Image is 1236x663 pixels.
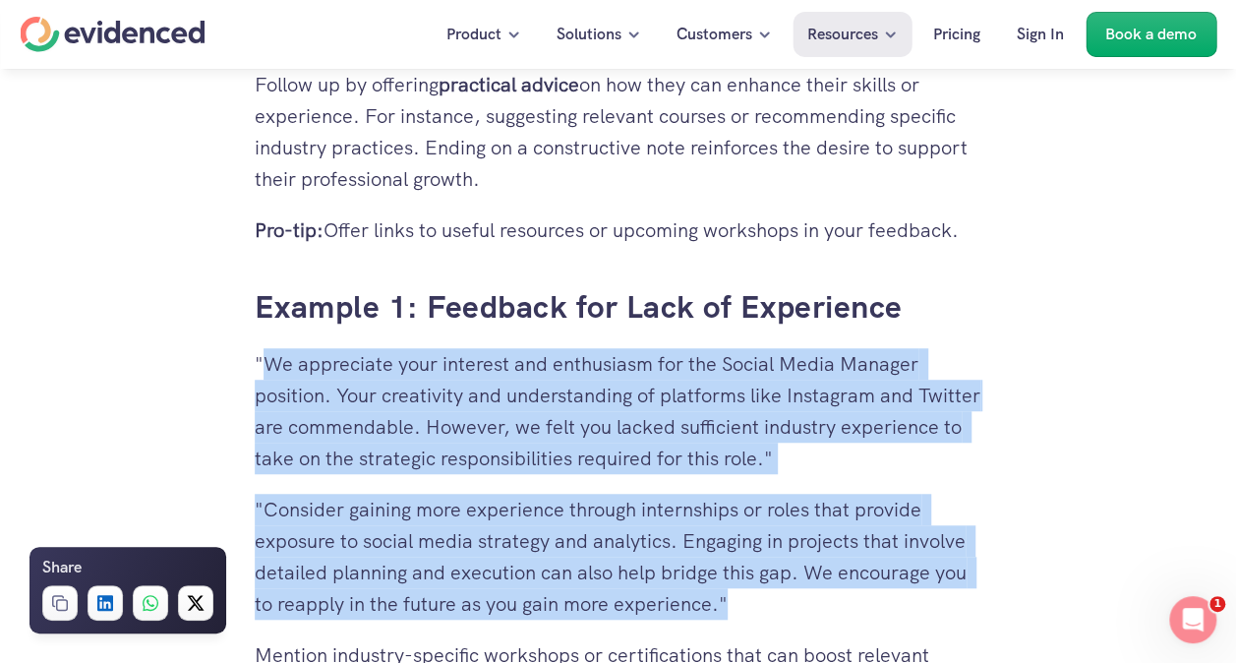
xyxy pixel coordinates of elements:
[255,285,982,330] h3: Example 1: Feedback for Lack of Experience
[255,494,982,620] p: "Consider gaining more experience through internships or roles that provide exposure to social me...
[20,17,205,52] a: Home
[1086,12,1216,57] a: Book a demo
[255,348,982,474] p: "We appreciate your interest and enthusiasm for the Social Media Manager position. Your creativit...
[918,12,995,57] a: Pricing
[1105,22,1197,47] p: Book a demo
[1002,12,1079,57] a: Sign In
[446,22,501,47] p: Product
[1209,596,1225,612] span: 1
[42,555,82,580] h6: Share
[1017,22,1064,47] p: Sign In
[255,217,324,243] strong: Pro-tip:
[677,22,752,47] p: Customers
[807,22,878,47] p: Resources
[933,22,980,47] p: Pricing
[1169,596,1216,643] iframe: Intercom live chat
[255,214,982,246] p: Offer links to useful resources or upcoming workshops in your feedback.
[557,22,621,47] p: Solutions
